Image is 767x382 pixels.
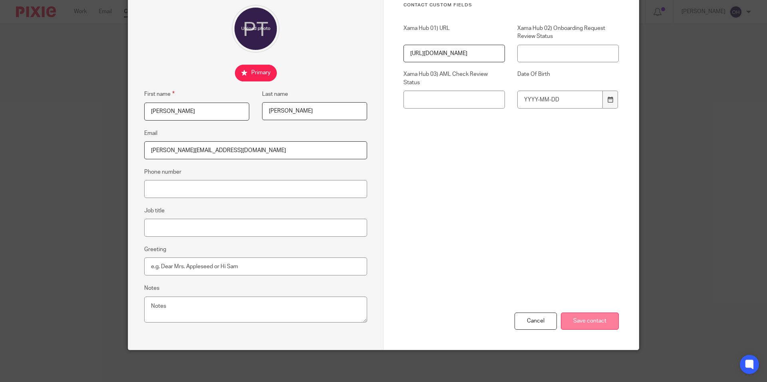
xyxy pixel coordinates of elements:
input: Save contact [561,313,619,330]
label: Last name [262,90,288,98]
h3: Contact Custom fields [403,2,619,8]
label: First name [144,89,175,99]
label: Date Of Birth [517,70,619,87]
label: Xama Hub 01) URL [403,24,505,41]
div: Cancel [515,313,557,330]
label: Job title [144,207,165,215]
label: Greeting [144,245,166,253]
label: Xama Hub 03) AML Check Review Status [403,70,505,87]
label: Notes [144,284,159,292]
label: Email [144,129,157,137]
input: e.g. Dear Mrs. Appleseed or Hi Sam [144,257,367,275]
input: YYYY-MM-DD [517,91,603,109]
label: Phone number [144,168,181,176]
label: Xama Hub 02) Onboarding Request Review Status [517,24,619,41]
